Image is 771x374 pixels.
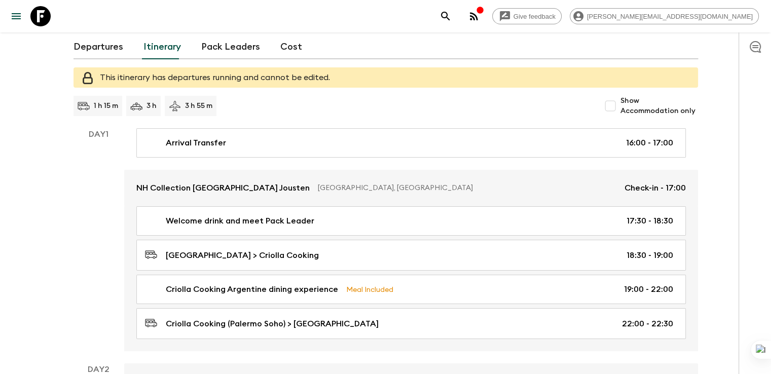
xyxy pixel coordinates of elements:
span: Show Accommodation only [620,96,697,116]
p: 19:00 - 22:00 [624,283,673,295]
p: Check-in - 17:00 [625,182,686,194]
span: [PERSON_NAME][EMAIL_ADDRESS][DOMAIN_NAME] [581,13,758,20]
p: 1 h 15 m [94,101,118,111]
p: [GEOGRAPHIC_DATA], [GEOGRAPHIC_DATA] [318,183,616,193]
p: 17:30 - 18:30 [627,215,673,227]
a: [GEOGRAPHIC_DATA] > Criolla Cooking18:30 - 19:00 [136,240,686,271]
p: NH Collection [GEOGRAPHIC_DATA] Jousten [136,182,310,194]
button: menu [6,6,26,26]
span: This itinerary has departures running and cannot be edited. [100,73,330,82]
p: 18:30 - 19:00 [627,249,673,261]
a: NH Collection [GEOGRAPHIC_DATA] Jousten[GEOGRAPHIC_DATA], [GEOGRAPHIC_DATA]Check-in - 17:00 [124,170,698,206]
p: 16:00 - 17:00 [626,137,673,149]
a: Give feedback [492,8,562,24]
p: 3 h 55 m [185,101,212,111]
p: Meal Included [346,284,393,295]
a: Pack Leaders [201,35,260,59]
a: Criolla Cooking (Palermo Soho) > [GEOGRAPHIC_DATA]22:00 - 22:30 [136,308,686,339]
a: Criolla Cooking Argentine dining experienceMeal Included19:00 - 22:00 [136,275,686,304]
p: Day 1 [74,128,124,140]
p: Arrival Transfer [166,137,226,149]
div: [PERSON_NAME][EMAIL_ADDRESS][DOMAIN_NAME] [570,8,759,24]
p: Welcome drink and meet Pack Leader [166,215,314,227]
a: Cost [280,35,302,59]
p: 22:00 - 22:30 [622,318,673,330]
p: Criolla Cooking (Palermo Soho) > [GEOGRAPHIC_DATA] [166,318,379,330]
span: Give feedback [508,13,561,20]
a: Welcome drink and meet Pack Leader17:30 - 18:30 [136,206,686,236]
a: Itinerary [143,35,181,59]
p: Criolla Cooking Argentine dining experience [166,283,338,295]
p: 3 h [146,101,157,111]
a: Departures [74,35,123,59]
p: [GEOGRAPHIC_DATA] > Criolla Cooking [166,249,319,261]
a: Arrival Transfer16:00 - 17:00 [136,128,686,158]
button: search adventures [435,6,456,26]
